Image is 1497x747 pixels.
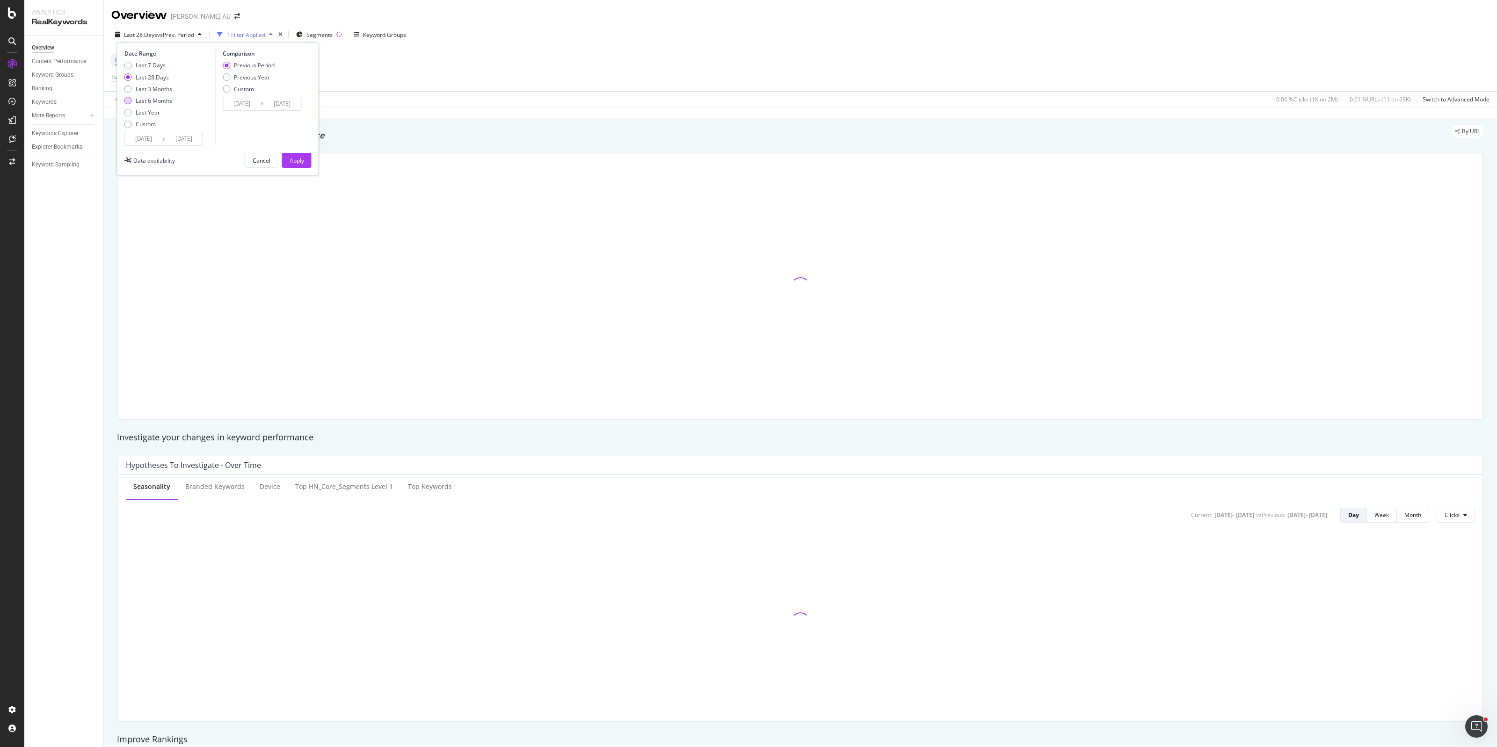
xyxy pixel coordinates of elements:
span: Segments [306,31,333,39]
div: vs Previous : [1256,511,1286,519]
div: Top HN_Core_Segments Level 1 [295,482,393,491]
span: Clicks [1445,511,1460,519]
div: Branded Keywords [185,482,245,491]
div: Month [1404,511,1421,519]
div: Last Year [124,108,172,116]
div: Current: [1191,511,1213,519]
div: Last 28 Days [136,73,169,81]
div: 0.01 % URLs ( 11 on 69K ) [1350,95,1411,103]
div: Keywords Explorer [32,129,79,138]
a: Content Performance [32,57,97,66]
input: End Date [165,132,203,145]
button: Last 28 DaysvsPrev. Period [111,27,205,42]
button: Segments [292,27,336,42]
span: Last 28 Days [124,31,157,39]
a: Ranking [32,84,97,93]
button: 1 Filter Applied [213,27,276,42]
a: Keywords Explorer [32,129,97,138]
div: Analytics [32,7,96,17]
div: Content Performance [32,57,86,66]
div: Last 28 Days [124,73,172,81]
div: Cancel [253,157,270,165]
div: Last 6 Months [124,97,172,105]
div: Previous Period [223,61,275,69]
a: Keyword Groups [32,70,97,80]
a: Keywords [32,97,97,107]
div: Ranking [32,84,52,93]
input: Start Date [125,132,162,145]
div: Seasonality [133,482,170,491]
span: Device [115,56,133,64]
div: RealKeywords [32,17,96,28]
div: Last 7 Days [136,61,166,69]
div: Custom [124,120,172,128]
button: Month [1397,508,1429,523]
div: Keyword Sampling [32,160,80,170]
div: Week [1374,511,1389,519]
div: Custom [136,120,156,128]
div: Date Range [124,50,213,57]
div: Investigate your changes in keyword performance [117,431,1484,444]
span: Full URL [111,73,132,81]
div: 1 Filter Applied [226,31,265,39]
div: [DATE] - [DATE] [1287,511,1327,519]
div: Data availability [133,157,175,165]
div: Custom [223,85,275,93]
div: Hypotheses to Investigate - Over Time [126,460,261,470]
iframe: Intercom live chat [1465,715,1488,738]
div: Improve Rankings [117,733,1484,746]
div: Comparison [223,50,304,57]
div: Top Keywords [408,482,452,491]
span: By URL [1462,129,1480,134]
input: End Date [263,97,301,110]
div: Apply [290,157,304,165]
input: Start Date [223,97,261,110]
div: legacy label [1451,125,1484,138]
span: vs Prev. Period [157,31,194,39]
button: Clicks [1437,508,1475,523]
div: Custom [234,85,254,93]
div: times [276,30,284,39]
div: Switch to Advanced Mode [1423,95,1490,103]
div: Previous Year [223,73,275,81]
button: Week [1367,508,1397,523]
div: Overview [32,43,54,53]
button: Switch to Advanced Mode [1419,92,1490,107]
div: Last 6 Months [136,97,172,105]
a: Explorer Bookmarks [32,142,97,152]
div: Explorer Bookmarks [32,142,82,152]
div: Last 3 Months [124,85,172,93]
div: Keyword Groups [32,70,73,80]
div: Last 7 Days [124,61,172,69]
div: Keyword Groups [363,31,406,39]
div: Last Year [136,108,160,116]
button: Apply [282,153,312,168]
a: Keyword Sampling [32,160,97,170]
div: [DATE] - [DATE] [1214,511,1254,519]
div: Device [260,482,280,491]
div: Previous Year [234,73,270,81]
div: 0.06 % Clicks ( 1K on 2M ) [1276,95,1338,103]
div: [PERSON_NAME] AU [171,12,231,21]
div: Previous Period [234,61,275,69]
div: Day [1348,511,1359,519]
button: Cancel [245,153,278,168]
button: Day [1340,508,1367,523]
button: Keyword Groups [350,27,410,42]
a: More Reports [32,111,87,121]
div: Overview [111,7,167,23]
button: Apply [111,92,138,107]
div: arrow-right-arrow-left [234,13,240,20]
div: Keywords [32,97,57,107]
div: More Reports [32,111,65,121]
a: Overview [32,43,97,53]
div: Last 3 Months [136,85,172,93]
